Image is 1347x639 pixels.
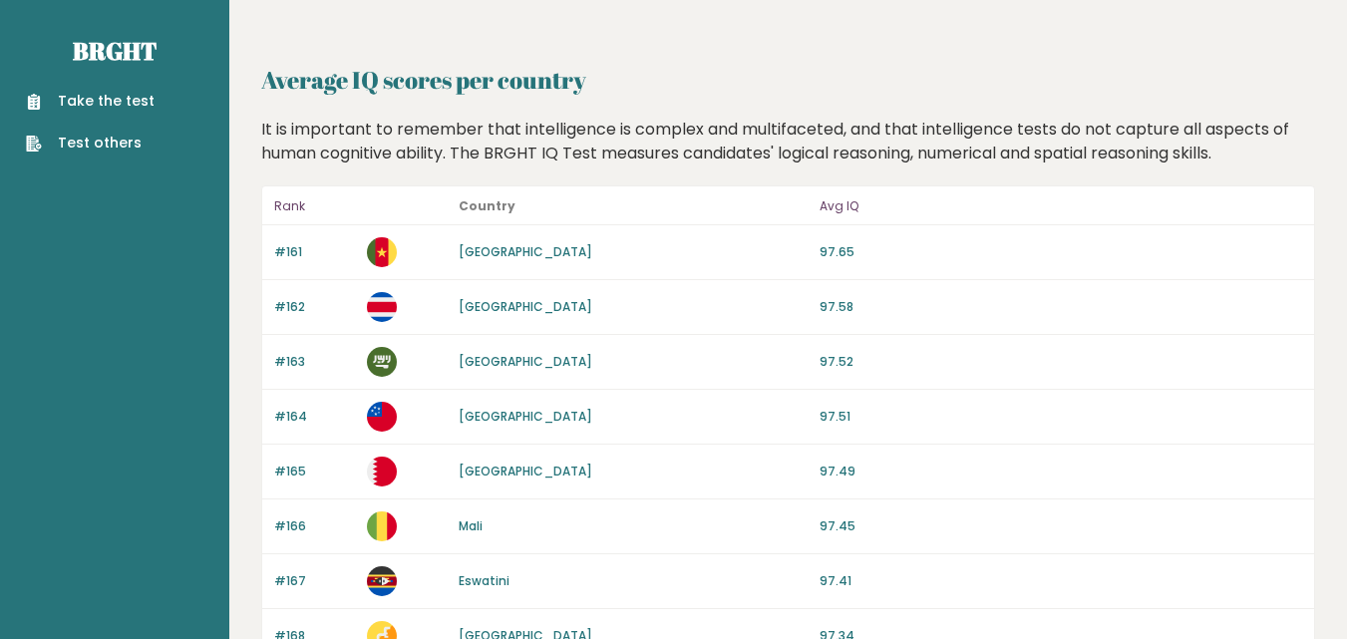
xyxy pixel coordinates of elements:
[274,572,355,590] p: #167
[820,194,1302,218] p: Avg IQ
[459,197,515,214] b: Country
[254,118,1323,165] div: It is important to remember that intelligence is complex and multifaceted, and that intelligence ...
[367,347,397,377] img: sa.svg
[26,91,155,112] a: Take the test
[73,35,157,67] a: Brght
[820,517,1302,535] p: 97.45
[367,457,397,486] img: bh.svg
[274,517,355,535] p: #166
[459,298,592,315] a: [GEOGRAPHIC_DATA]
[367,292,397,322] img: cr.svg
[820,408,1302,426] p: 97.51
[459,572,509,589] a: Eswatini
[367,566,397,596] img: sz.svg
[820,463,1302,480] p: 97.49
[274,298,355,316] p: #162
[459,517,483,534] a: Mali
[261,62,1315,98] h2: Average IQ scores per country
[459,463,592,479] a: [GEOGRAPHIC_DATA]
[274,353,355,371] p: #163
[274,194,355,218] p: Rank
[367,237,397,267] img: cm.svg
[26,133,155,154] a: Test others
[820,572,1302,590] p: 97.41
[367,402,397,432] img: ws.svg
[274,243,355,261] p: #161
[274,408,355,426] p: #164
[820,298,1302,316] p: 97.58
[367,511,397,541] img: ml.svg
[459,243,592,260] a: [GEOGRAPHIC_DATA]
[820,353,1302,371] p: 97.52
[459,408,592,425] a: [GEOGRAPHIC_DATA]
[820,243,1302,261] p: 97.65
[459,353,592,370] a: [GEOGRAPHIC_DATA]
[274,463,355,480] p: #165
